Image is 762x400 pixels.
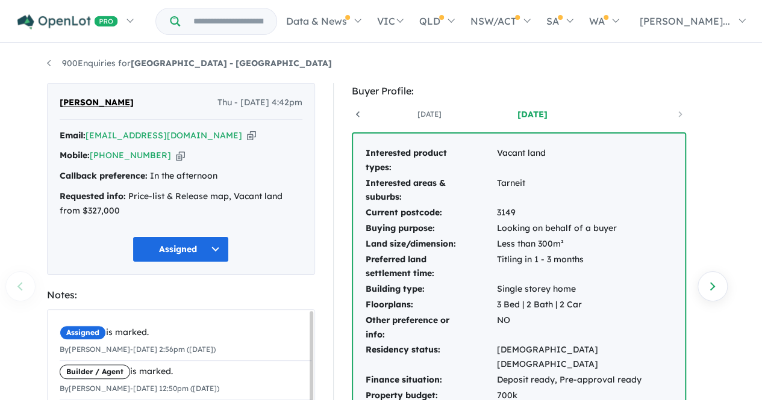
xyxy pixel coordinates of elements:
[60,365,311,379] div: is marked.
[86,130,242,141] a: [EMAIL_ADDRESS][DOMAIN_NAME]
[365,176,496,206] td: Interested areas & suburbs:
[365,221,496,236] td: Buying purpose:
[365,146,496,176] td: Interested product types:
[496,205,673,221] td: 3149
[496,342,673,372] td: [DEMOGRAPHIC_DATA] [DEMOGRAPHIC_DATA]
[365,252,496,282] td: Preferred land settlement time:
[365,313,496,343] td: Other preference or info:
[481,108,583,120] a: [DATE]
[176,149,185,162] button: Copy
[496,297,673,313] td: 3 Bed | 2 Bath | 2 Car
[496,313,673,343] td: NO
[47,287,315,303] div: Notes:
[60,384,219,393] small: By [PERSON_NAME] - [DATE] 12:50pm ([DATE])
[365,372,496,388] td: Finance situation:
[133,236,229,262] button: Assigned
[47,58,332,69] a: 900Enquiries for[GEOGRAPHIC_DATA] - [GEOGRAPHIC_DATA]
[217,96,302,110] span: Thu - [DATE] 4:42pm
[60,345,216,354] small: By [PERSON_NAME] - [DATE] 2:56pm ([DATE])
[60,169,302,183] div: In the afternoon
[183,8,274,34] input: Try estate name, suburb, builder or developer
[131,58,332,69] strong: [GEOGRAPHIC_DATA] - [GEOGRAPHIC_DATA]
[90,150,171,161] a: [PHONE_NUMBER]
[352,83,686,99] div: Buyer Profile:
[60,325,106,340] span: Assigned
[496,176,673,206] td: Tarneit
[496,282,673,297] td: Single storey home
[365,282,496,297] td: Building type:
[640,15,730,27] span: [PERSON_NAME]...
[365,205,496,221] td: Current postcode:
[365,342,496,372] td: Residency status:
[60,96,134,110] span: [PERSON_NAME]
[247,129,256,142] button: Copy
[496,252,673,282] td: Titling in 1 - 3 months
[60,191,126,202] strong: Requested info:
[60,325,311,340] div: is marked.
[60,150,90,161] strong: Mobile:
[496,146,673,176] td: Vacant land
[496,372,673,388] td: Deposit ready, Pre-approval ready
[47,57,716,71] nav: breadcrumb
[60,170,148,181] strong: Callback preference:
[365,297,496,313] td: Floorplans:
[17,14,118,29] img: Openlot PRO Logo White
[378,108,481,120] a: [DATE]
[496,236,673,252] td: Less than 300m²
[60,130,86,141] strong: Email:
[60,365,130,379] span: Builder / Agent
[60,189,302,218] div: Price-list & Release map, Vacant land from $327,000
[496,221,673,236] td: Looking on behalf of a buyer
[365,236,496,252] td: Land size/dimension:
